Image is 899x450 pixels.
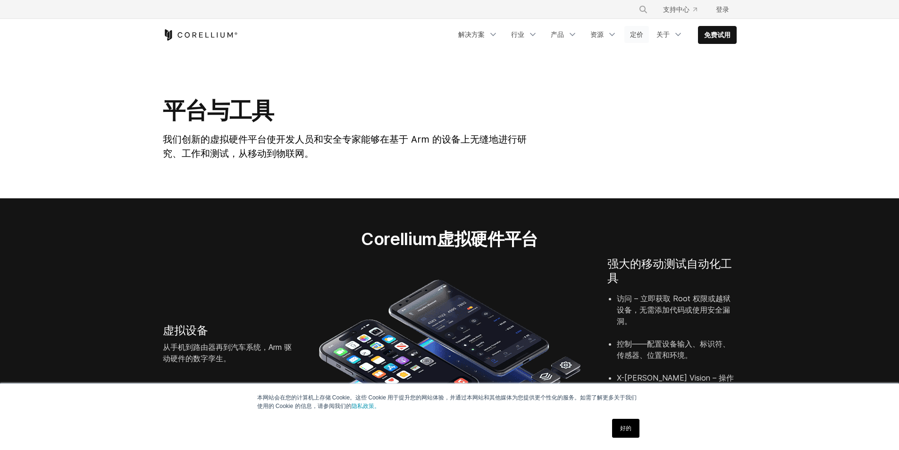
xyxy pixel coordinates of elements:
[617,373,734,405] font: X-[PERSON_NAME] Vision – 操作系统、应用程序、文件和系统调用分析和控制。
[656,30,670,38] font: 关于
[627,1,737,18] div: 导航菜单
[163,323,208,337] font: 虚拟设备
[361,229,538,249] font: Corellium虚拟硬件平台
[352,403,380,409] a: 隐私政策。
[630,30,643,38] font: 定价
[163,96,274,124] font: 平台与工具
[163,342,292,363] font: 从手机到路由器再到汽车系统，Arm 驱动硬件的数字孪生。
[163,29,238,41] a: 科雷利姆之家
[453,26,737,44] div: 导航菜单
[617,339,730,360] font: 控制——配置设备输入、标识符、传感器、位置和环境。
[511,30,524,38] font: 行业
[458,30,485,38] font: 解决方案
[551,30,564,38] font: 产品
[590,30,604,38] font: 资源
[704,31,731,39] font: 免费试用
[163,134,527,159] font: 我们创新的虚拟硬件平台使开发人员和安全专家能够在基于 Arm 的设备上无缝地进行研究、工作和测试，从移动到物联网。
[257,394,637,409] font: 本网站会在您的计算机上存储 Cookie。这些 Cookie 用于提升您的网站体验，并通过本网站和其他媒体为您提供更个性化的服务。如需了解更多关于我们使用的 Cookie 的信息，请参阅我们的
[617,294,731,326] font: 访问 – 立即获取 Root 权限或越狱设备，无需添加代码或使用安全漏洞。
[612,419,639,438] a: 好的
[635,1,652,18] button: 搜索
[607,257,732,285] font: 强大的移动测试自动化工具
[620,425,631,432] font: 好的
[716,5,729,13] font: 登录
[663,5,689,13] font: 支持中心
